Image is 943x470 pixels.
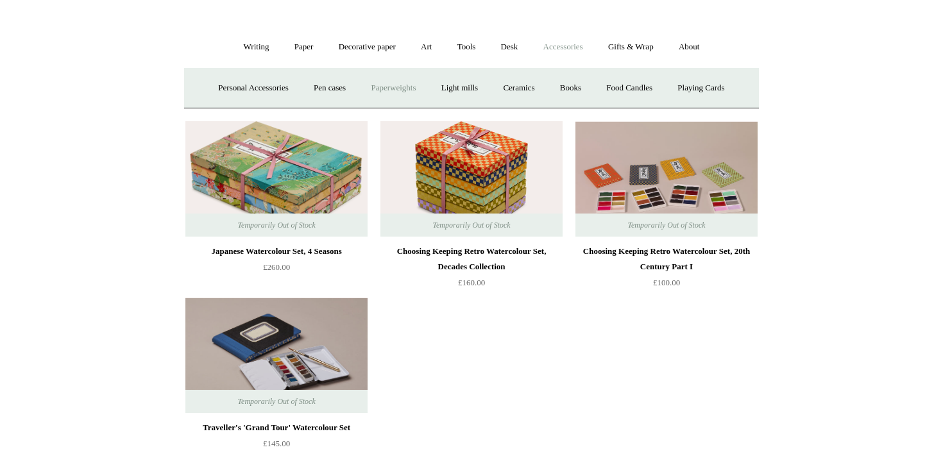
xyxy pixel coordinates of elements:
[579,244,754,274] div: Choosing Keeping Retro Watercolour Set, 20th Century Part I
[595,71,664,105] a: Food Candles
[667,30,711,64] a: About
[232,30,281,64] a: Writing
[615,214,718,237] span: Temporarily Out of Stock
[185,244,368,296] a: Japanese Watercolour Set, 4 Seasons £260.00
[263,262,290,272] span: £260.00
[575,121,758,237] a: Choosing Keeping Retro Watercolour Set, 20th Century Part I Choosing Keeping Retro Watercolour Se...
[491,71,546,105] a: Ceramics
[653,278,680,287] span: £100.00
[185,121,368,237] a: Japanese Watercolour Set, 4 Seasons Japanese Watercolour Set, 4 Seasons Temporarily Out of Stock
[532,30,595,64] a: Accessories
[380,244,563,296] a: Choosing Keeping Retro Watercolour Set, Decades Collection £160.00
[225,214,328,237] span: Temporarily Out of Stock
[666,71,736,105] a: Playing Cards
[409,30,443,64] a: Art
[548,71,593,105] a: Books
[225,390,328,413] span: Temporarily Out of Stock
[420,214,523,237] span: Temporarily Out of Stock
[458,278,485,287] span: £160.00
[489,30,530,64] a: Desk
[380,121,563,237] img: Choosing Keeping Retro Watercolour Set, Decades Collection
[384,244,559,274] div: Choosing Keeping Retro Watercolour Set, Decades Collection
[597,30,665,64] a: Gifts & Wrap
[380,121,563,237] a: Choosing Keeping Retro Watercolour Set, Decades Collection Choosing Keeping Retro Watercolour Set...
[185,298,368,413] img: Traveller's 'Grand Tour' Watercolour Set
[359,71,427,105] a: Paperweights
[575,121,758,237] img: Choosing Keeping Retro Watercolour Set, 20th Century Part I
[430,71,489,105] a: Light mills
[302,71,357,105] a: Pen cases
[189,420,364,435] div: Traveller's 'Grand Tour' Watercolour Set
[283,30,325,64] a: Paper
[446,30,488,64] a: Tools
[575,244,758,296] a: Choosing Keeping Retro Watercolour Set, 20th Century Part I £100.00
[263,439,290,448] span: £145.00
[327,30,407,64] a: Decorative paper
[207,71,300,105] a: Personal Accessories
[189,244,364,259] div: Japanese Watercolour Set, 4 Seasons
[185,121,368,237] img: Japanese Watercolour Set, 4 Seasons
[185,298,368,413] a: Traveller's 'Grand Tour' Watercolour Set Traveller's 'Grand Tour' Watercolour Set Temporarily Out...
